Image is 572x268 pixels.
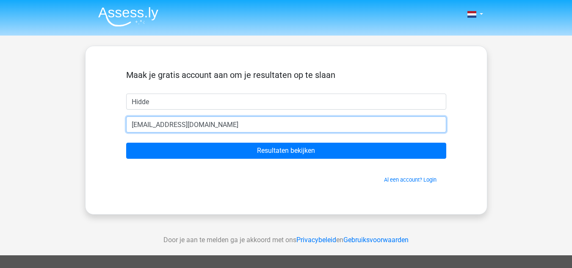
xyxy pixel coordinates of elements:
a: Al een account? Login [384,177,437,183]
h5: Maak je gratis account aan om je resultaten op te slaan [126,70,446,80]
img: Assessly [98,7,158,27]
input: Resultaten bekijken [126,143,446,159]
a: Gebruiksvoorwaarden [343,236,409,244]
a: Privacybeleid [296,236,336,244]
input: Voornaam [126,94,446,110]
input: Email [126,116,446,133]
